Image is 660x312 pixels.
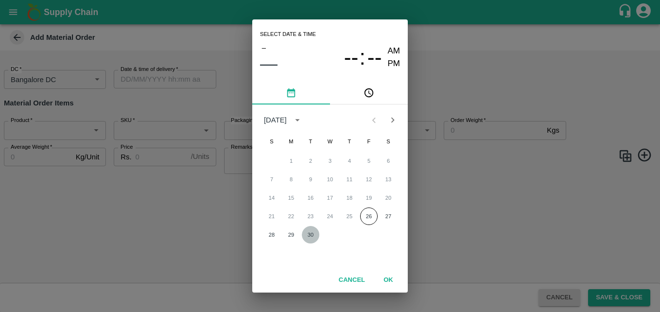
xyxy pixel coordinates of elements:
button: Cancel [335,272,369,289]
button: -- [367,45,382,70]
span: Select date & time [260,27,316,42]
span: Saturday [380,132,397,151]
span: – [262,41,266,54]
button: 28 [263,226,280,243]
button: –– [260,54,278,73]
button: 26 [360,208,378,225]
span: Wednesday [321,132,339,151]
button: PM [388,57,400,70]
button: 29 [282,226,300,243]
button: -- [344,45,359,70]
button: – [260,41,268,54]
button: AM [388,45,400,58]
button: pick time [330,81,408,104]
span: Friday [360,132,378,151]
div: [DATE] [264,115,287,125]
button: OK [373,272,404,289]
button: pick date [252,81,330,104]
span: Tuesday [302,132,319,151]
button: 27 [380,208,397,225]
span: Sunday [263,132,280,151]
span: Thursday [341,132,358,151]
button: Next month [383,111,402,129]
span: : [359,45,365,70]
button: calendar view is open, switch to year view [290,112,305,128]
span: Monday [282,132,300,151]
button: 30 [302,226,319,243]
